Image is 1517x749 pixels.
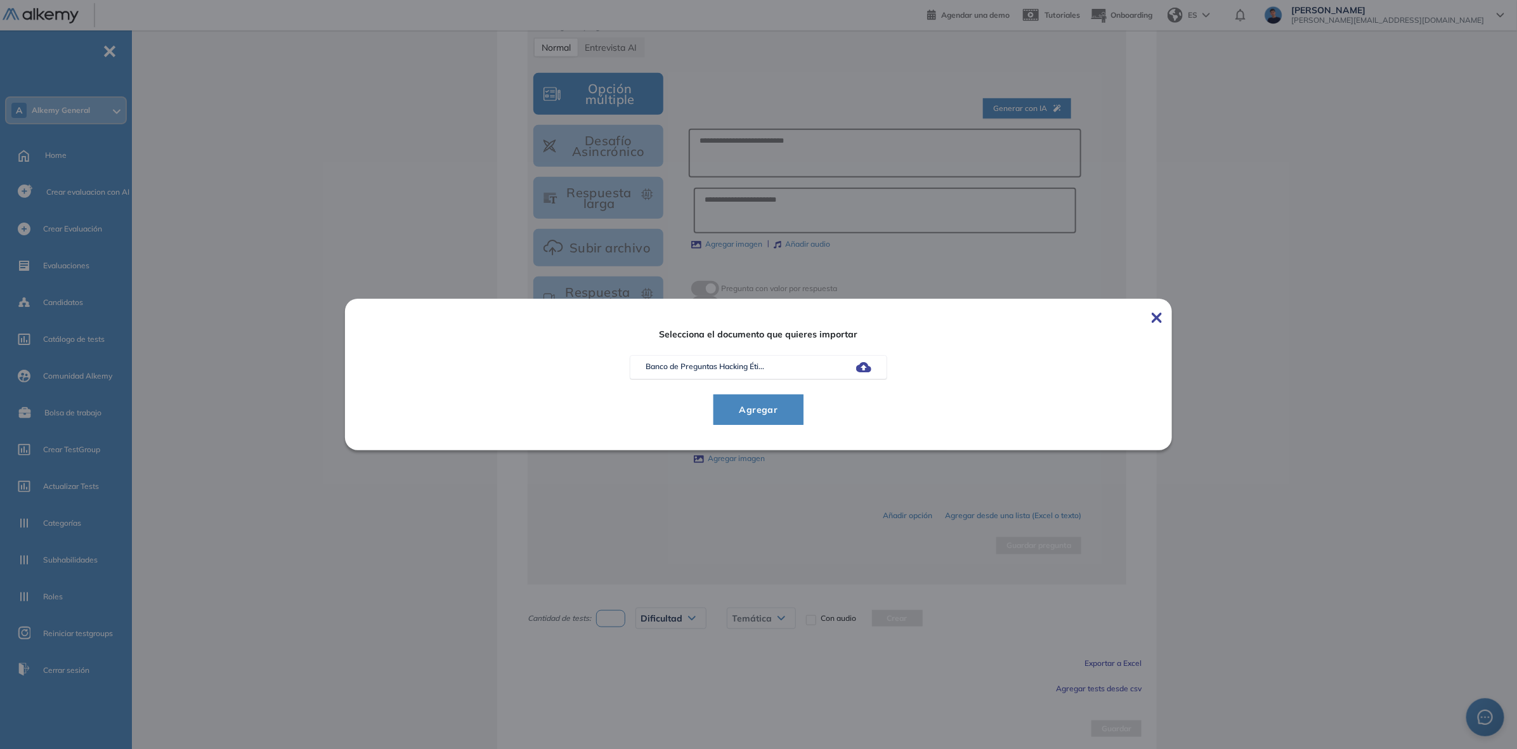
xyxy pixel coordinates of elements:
span: Agregar [729,402,788,417]
img: Subir archivos [856,362,871,372]
span: Selecciona el documento que quieres importar [381,329,1136,340]
button: Agregar [713,394,804,425]
img: Cerrar [1152,313,1162,323]
p: Banco de Preguntas Hacking Éti... [646,361,764,372]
